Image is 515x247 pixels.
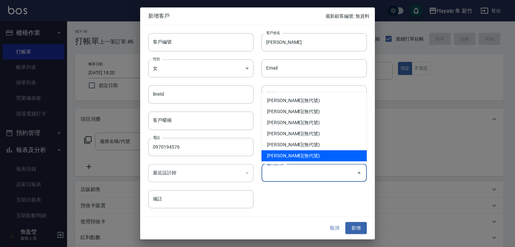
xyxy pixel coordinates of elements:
[153,56,160,61] label: 性別
[354,168,364,178] button: Close
[148,59,253,77] div: 女
[153,135,160,140] label: 電話
[266,30,280,35] label: 客戶姓名
[262,117,367,128] li: [PERSON_NAME](無代號)
[262,150,367,161] li: [PERSON_NAME](無代號)
[262,95,367,106] li: [PERSON_NAME](無代號)
[266,161,284,166] label: 偏好設計師
[324,222,345,234] button: 取消
[262,106,367,117] li: [PERSON_NAME](無代號)
[148,13,326,19] span: 新增客戶
[262,128,367,139] li: [PERSON_NAME](無代號)
[262,139,367,150] li: [PERSON_NAME](無代號)
[345,222,367,234] button: 新增
[326,13,369,20] p: 最新顧客編號: 無資料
